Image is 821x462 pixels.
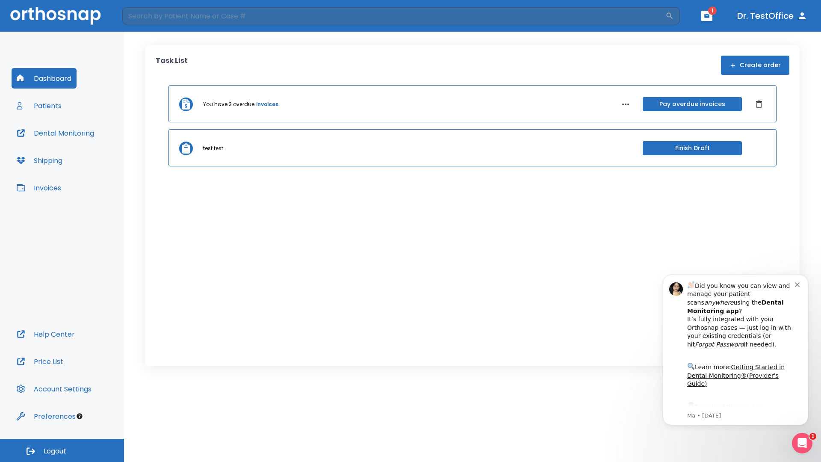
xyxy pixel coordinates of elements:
[734,8,811,24] button: Dr. TestOffice
[122,7,665,24] input: Search by Patient Name or Case #
[37,136,113,152] a: App Store
[44,447,66,456] span: Logout
[156,56,188,75] p: Task List
[792,433,812,453] iframe: Intercom live chat
[650,267,821,430] iframe: Intercom notifications message
[721,56,789,75] button: Create order
[752,98,766,111] button: Dismiss
[145,13,152,20] button: Dismiss notification
[256,101,278,108] a: invoices
[809,433,816,440] span: 1
[12,68,77,89] button: Dashboard
[12,379,97,399] button: Account Settings
[203,145,223,152] p: test test
[37,145,145,153] p: Message from Ma, sent 5w ago
[12,150,68,171] button: Shipping
[10,7,101,24] img: Orthosnap
[12,95,67,116] button: Patients
[203,101,254,108] p: You have 3 overdue
[12,324,80,344] button: Help Center
[12,406,81,426] button: Preferences
[708,6,717,15] span: 1
[12,123,99,143] button: Dental Monitoring
[37,134,145,178] div: Download the app: | ​ Let us know if you need help getting started!
[643,97,742,111] button: Pay overdue invoices
[12,351,68,372] button: Price List
[76,412,83,420] div: Tooltip anchor
[643,141,742,155] button: Finish Draft
[12,178,66,198] button: Invoices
